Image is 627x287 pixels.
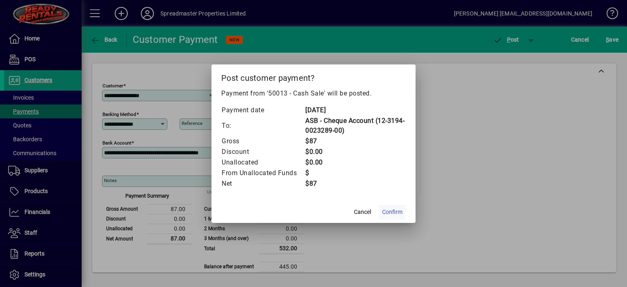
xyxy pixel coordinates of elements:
[221,157,305,168] td: Unallocated
[305,105,406,116] td: [DATE]
[305,178,406,189] td: $87
[305,147,406,157] td: $0.00
[221,147,305,157] td: Discount
[354,208,371,216] span: Cancel
[305,168,406,178] td: $
[221,89,406,98] p: Payment from '50013 - Cash Sale' will be posted.
[211,65,416,88] h2: Post customer payment?
[221,105,305,116] td: Payment date
[221,116,305,136] td: To:
[305,136,406,147] td: $87
[382,208,402,216] span: Confirm
[221,178,305,189] td: Net
[349,205,376,220] button: Cancel
[221,136,305,147] td: Gross
[379,205,406,220] button: Confirm
[305,116,406,136] td: ASB - Cheque Account (12-3194-0023289-00)
[305,157,406,168] td: $0.00
[221,168,305,178] td: From Unallocated Funds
